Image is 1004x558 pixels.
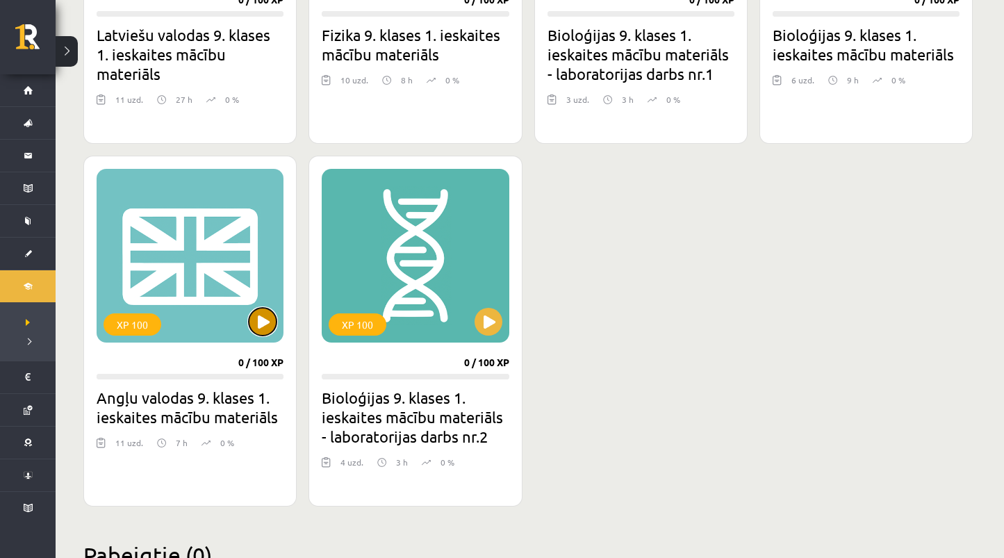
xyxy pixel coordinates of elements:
[225,93,239,106] p: 0 %
[322,25,509,64] h2: Fizika 9. klases 1. ieskaites mācību materiāls
[441,456,454,468] p: 0 %
[115,93,143,114] div: 11 uzd.
[15,24,56,59] a: Rīgas 1. Tālmācības vidusskola
[176,436,188,449] p: 7 h
[445,74,459,86] p: 0 %
[340,456,363,477] div: 4 uzd.
[666,93,680,106] p: 0 %
[340,74,368,95] div: 10 uzd.
[220,436,234,449] p: 0 %
[773,25,960,64] h2: Bioloģijas 9. klases 1. ieskaites mācību materiāls
[329,313,386,336] div: XP 100
[104,313,161,336] div: XP 100
[176,93,192,106] p: 27 h
[115,436,143,457] div: 11 uzd.
[566,93,589,114] div: 3 uzd.
[548,25,734,83] h2: Bioloģijas 9. klases 1. ieskaites mācību materiāls - laboratorijas darbs nr.1
[847,74,859,86] p: 9 h
[622,93,634,106] p: 3 h
[791,74,814,95] div: 6 uzd.
[97,25,283,83] h2: Latviešu valodas 9. klases 1. ieskaites mācību materiāls
[322,388,509,446] h2: Bioloģijas 9. klases 1. ieskaites mācību materiāls - laboratorijas darbs nr.2
[401,74,413,86] p: 8 h
[891,74,905,86] p: 0 %
[97,388,283,427] h2: Angļu valodas 9. klases 1. ieskaites mācību materiāls
[396,456,408,468] p: 3 h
